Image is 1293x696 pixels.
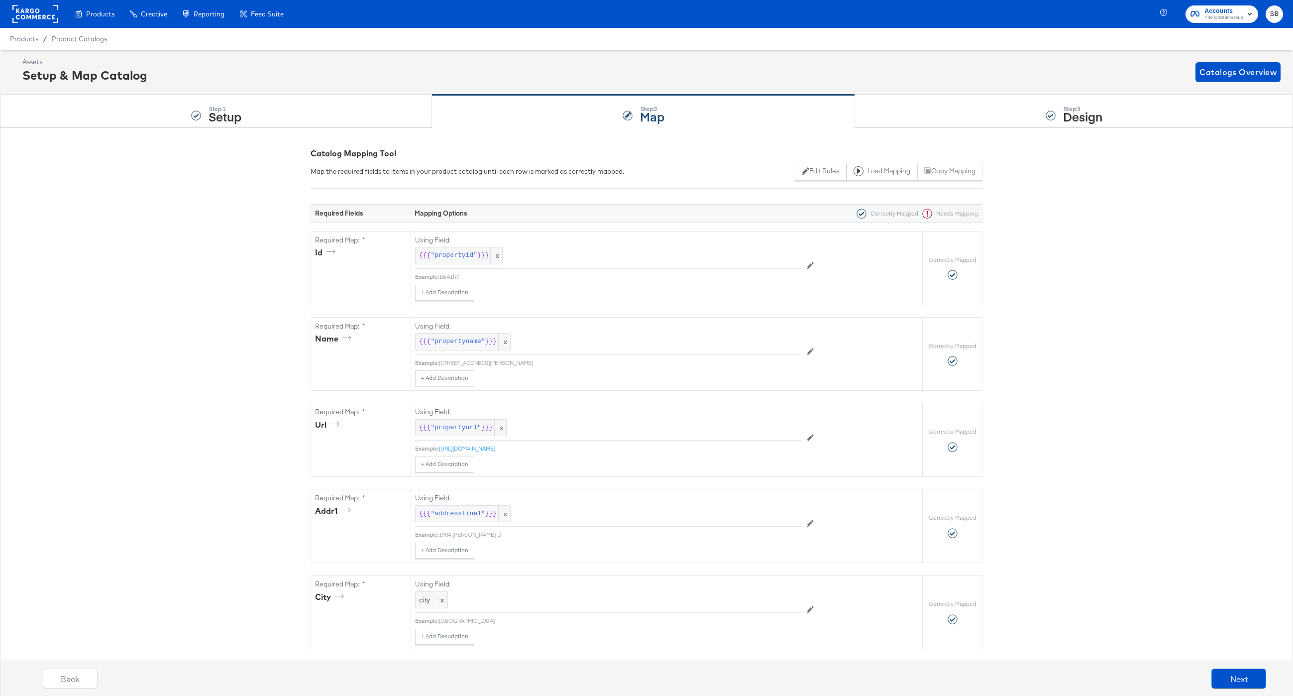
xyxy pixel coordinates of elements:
[419,251,431,260] span: {{{
[419,423,431,433] span: {{{
[847,163,917,181] button: Load Mapping
[1063,106,1102,113] div: Step: 3
[315,580,407,589] label: Required Map: *
[490,247,502,264] span: x
[498,334,510,350] span: x
[52,35,107,43] a: Product Catalogs
[419,509,431,519] span: {{{
[640,108,664,124] strong: Map
[415,457,474,472] button: + Add Description
[194,10,224,18] span: Reporting
[929,428,976,436] label: Correctly Mapped
[439,531,801,539] div: 1904 [PERSON_NAME] Dr
[1199,65,1277,79] span: Catalogs Overview
[10,35,38,43] span: Products
[315,419,343,431] div: url
[918,209,978,219] div: Needs Mapping
[415,531,439,539] div: Example:
[43,669,98,689] button: Back
[415,629,474,645] button: + Add Description
[38,35,52,43] span: /
[311,148,982,159] div: Catalog Mapping Tool
[415,359,439,367] div: Example:
[419,595,430,604] span: city
[439,445,495,452] a: [URL][DOMAIN_NAME]
[415,285,474,301] button: + Add Description
[1266,5,1283,23] button: SB
[853,209,918,219] div: Correctly Mapped
[415,617,439,625] div: Example:
[315,407,407,417] label: Required Map: *
[415,493,801,503] label: Using Field:
[22,67,147,84] div: Setup & Map Catalog
[315,505,354,517] div: addr1
[929,342,976,350] label: Correctly Mapped
[1185,5,1258,23] button: AccountsThe CoStar Group
[315,493,407,503] label: Required Map: *
[477,251,489,260] span: }}}
[415,235,801,245] label: Using Field:
[415,370,474,386] button: + Add Description
[1204,14,1243,22] span: The CoStar Group
[431,251,477,260] span: "propertyid"
[1195,62,1281,82] button: Catalogs Overview
[415,543,474,559] button: + Add Description
[311,167,624,176] div: Map the required fields to items in your product catalog until each row is marked as correctly ma...
[315,209,363,218] strong: Required Fields
[431,337,485,347] span: "propertyname"
[439,273,801,281] div: 16r41h7
[415,407,801,417] label: Using Field:
[419,337,431,347] span: {{{
[209,106,241,113] div: Step: 1
[86,10,114,18] span: Products
[494,420,506,436] span: x
[415,273,439,281] div: Example:
[431,509,485,519] span: "addressline1"
[315,235,407,245] label: Required Map: *
[929,600,976,608] label: Correctly Mapped
[315,591,347,603] div: city
[640,106,664,113] div: Step: 2
[315,247,339,258] div: id
[795,163,846,181] button: Edit Rules
[485,509,497,519] span: }}}
[315,322,407,331] label: Required Map: *
[415,322,801,331] label: Using Field:
[438,595,444,604] span: x
[439,359,801,367] div: [STREET_ADDRESS][PERSON_NAME]
[141,10,167,18] span: Creative
[315,333,355,345] div: name
[1063,108,1102,124] strong: Design
[22,57,147,67] div: Assets
[929,514,976,522] label: Correctly Mapped
[209,108,241,124] strong: Setup
[917,163,982,181] button: Copy Mapping
[485,337,497,347] span: }}}
[498,506,510,522] span: x
[481,423,493,433] span: }}}
[1211,669,1266,689] button: Next
[415,209,467,218] strong: Mapping Options
[251,10,284,18] span: Feed Suite
[1270,8,1279,20] span: SB
[929,256,976,264] label: Correctly Mapped
[415,580,801,589] label: Using Field:
[439,617,801,625] div: [GEOGRAPHIC_DATA]
[431,423,481,433] span: "propertyurl"
[1204,6,1243,16] span: Accounts
[415,445,439,453] div: Example:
